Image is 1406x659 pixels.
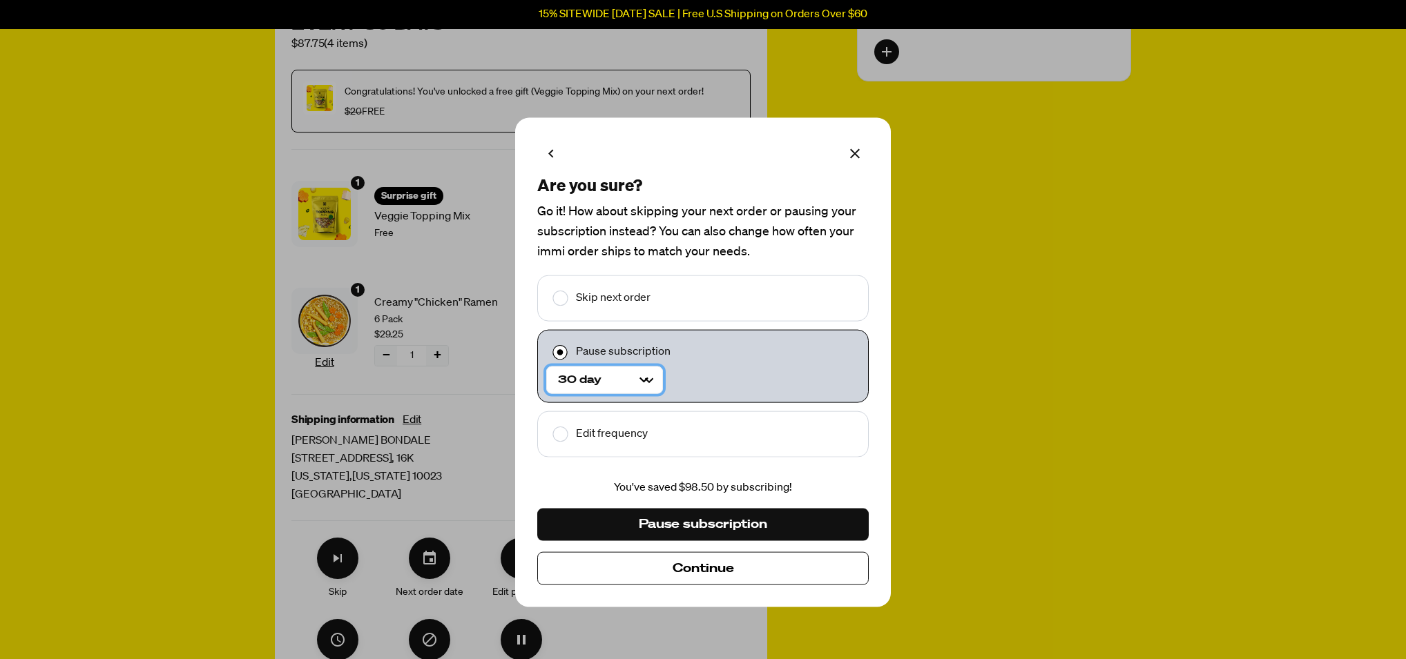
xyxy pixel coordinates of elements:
[537,202,869,262] p: Go it! How about skipping your next order or pausing your subscription instead? You can also chan...
[639,517,767,532] span: Pause subscription
[537,178,642,195] text: Are you sure?
[576,426,648,444] text: Edit frequency
[576,290,651,308] text: Skip next order
[673,561,734,576] span: Continue
[537,480,869,498] p: You've saved $98.50 by subscribing!
[576,344,671,362] text: Pause subscription
[537,508,869,541] button: Pause subscription
[539,8,867,21] p: 15% SITEWIDE [DATE] SALE | Free U.S Shipping on Orders Over $60
[537,552,869,585] button: Continue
